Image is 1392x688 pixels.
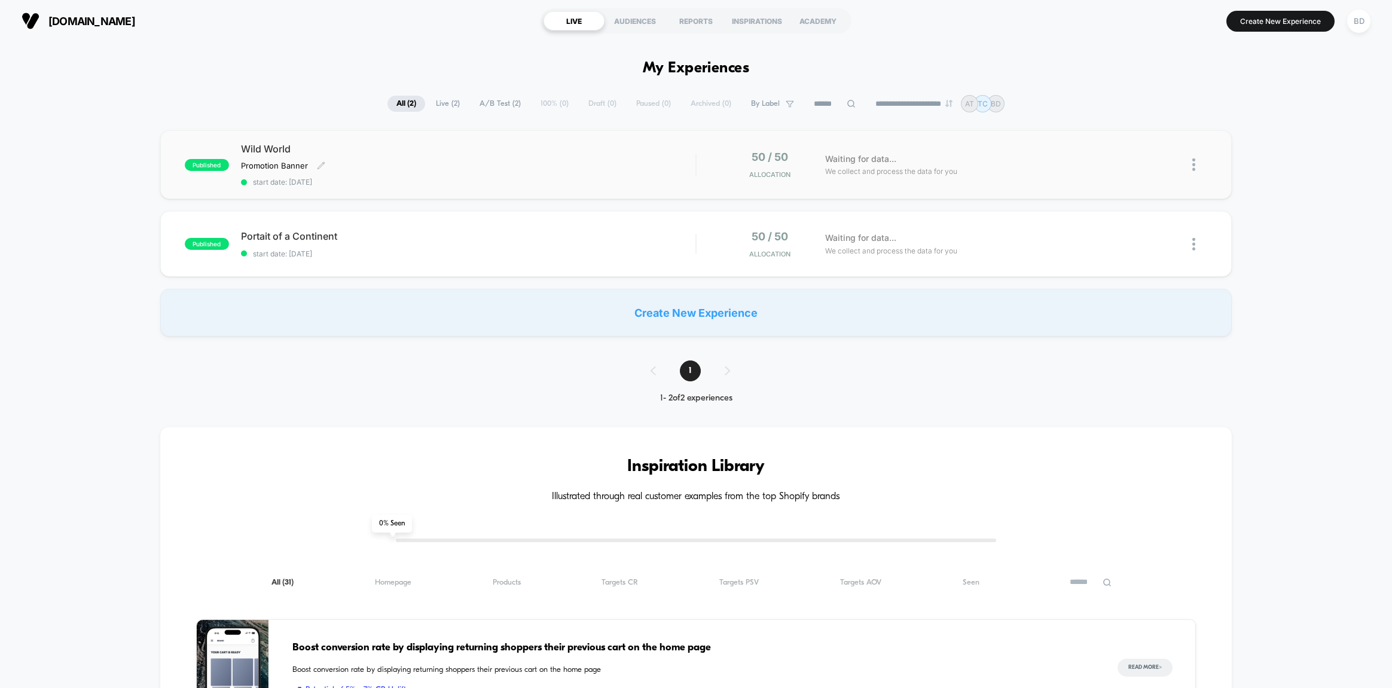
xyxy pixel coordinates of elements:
span: All ( 2 ) [387,96,425,112]
div: Create New Experience [160,289,1232,337]
span: Allocation [749,170,790,179]
h3: Inspiration Library [196,457,1196,476]
button: BD [1344,9,1374,33]
span: Boost conversion rate by displaying returning shoppers their previous cart on the home page [292,640,1094,656]
p: AT [965,99,974,108]
div: AUDIENCES [605,11,666,30]
span: 50 / 50 [752,230,788,243]
div: REPORTS [666,11,726,30]
span: Seen [963,578,979,587]
span: Targets PSV [719,578,759,587]
div: INSPIRATIONS [726,11,787,30]
button: Read More> [1118,659,1173,677]
span: start date: [DATE] [241,178,696,186]
p: TC [978,99,988,108]
img: end [945,100,953,107]
span: We collect and process the data for you [825,245,957,256]
span: 50 / 50 [752,151,788,163]
span: Allocation [749,250,790,258]
span: 1 [680,360,701,381]
span: start date: [DATE] [241,249,696,258]
p: BD [991,99,1001,108]
span: Promotion Banner [241,161,308,170]
span: A/B Test ( 2 ) [471,96,530,112]
span: We collect and process the data for you [825,166,957,177]
span: Targets CR [602,578,638,587]
button: [DOMAIN_NAME] [18,11,139,30]
span: Live ( 2 ) [427,96,469,112]
input: Seek [9,358,703,369]
span: Wild World [241,143,696,155]
button: Play, NEW DEMO 2025-VEED.mp4 [6,374,25,393]
div: LIVE [544,11,605,30]
span: Waiting for data... [825,152,896,166]
h1: My Experiences [643,60,750,77]
div: Current time [539,377,567,390]
span: Targets AOV [840,578,881,587]
h4: Illustrated through real customer examples from the top Shopify brands [196,491,1196,503]
span: 0 % Seen [372,515,412,533]
span: ( 31 ) [282,579,294,586]
span: Portait of a Continent [241,230,696,242]
span: published [185,238,229,250]
div: BD [1347,10,1370,33]
div: Duration [569,377,600,390]
button: Play, NEW DEMO 2025-VEED.mp4 [341,185,370,214]
input: Volume [624,378,660,390]
span: Products [493,578,521,587]
span: All [271,578,294,587]
div: 1 - 2 of 2 experiences [639,393,754,403]
span: Homepage [375,578,411,587]
img: close [1192,238,1195,250]
span: [DOMAIN_NAME] [48,15,135,27]
button: Create New Experience [1226,11,1335,32]
span: Boost conversion rate by displaying returning shoppers their previous cart on the home page [292,664,1094,676]
img: Visually logo [22,12,39,30]
span: Waiting for data... [825,231,896,244]
img: close [1192,158,1195,171]
div: ACADEMY [787,11,848,30]
span: By Label [751,99,780,108]
span: published [185,159,229,171]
